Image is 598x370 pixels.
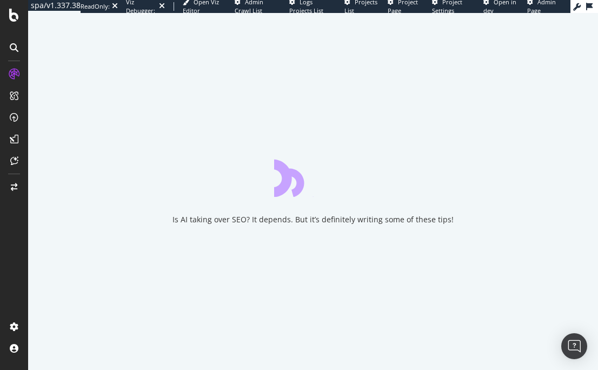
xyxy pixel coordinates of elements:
[81,2,110,11] div: ReadOnly:
[172,214,454,225] div: Is AI taking over SEO? It depends. But it’s definitely writing some of these tips!
[274,158,352,197] div: animation
[561,333,587,359] div: Open Intercom Messenger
